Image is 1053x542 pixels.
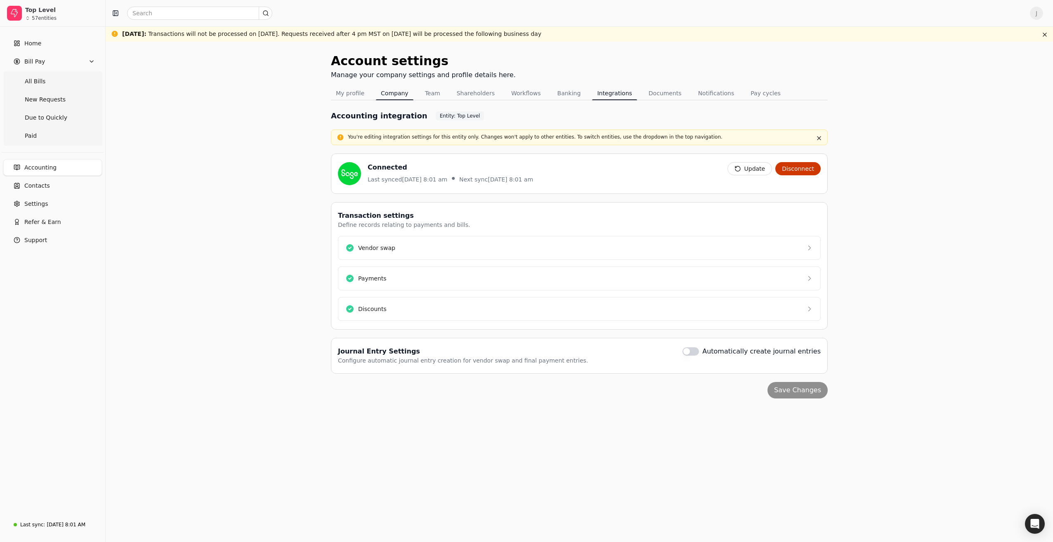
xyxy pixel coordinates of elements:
div: Vendor swap [358,244,395,252]
div: Transaction settings [338,211,470,221]
button: Team [420,87,445,100]
div: Configure automatic journal entry creation for vendor swap and final payment entries. [338,356,588,365]
a: All Bills [5,73,100,90]
a: Home [3,35,102,52]
a: New Requests [5,91,100,108]
div: Define records relating to payments and bills. [338,221,470,229]
span: [DATE] : [122,31,146,37]
div: Last synced [DATE] 8:01 am Next sync [DATE] 8:01 am [368,172,533,185]
button: Discounts [338,297,821,321]
div: Connected [368,163,533,172]
span: Home [24,39,41,48]
button: Bill Pay [3,53,102,70]
div: 57 entities [32,16,57,21]
div: [DATE] 8:01 AM [47,521,85,528]
button: Integrations [592,87,637,100]
nav: Tabs [331,87,828,100]
input: Search [127,7,272,20]
button: Disconnect [775,162,821,175]
button: Company [376,87,413,100]
div: Last sync: [20,521,45,528]
div: Discounts [358,305,387,313]
h1: Accounting integration [331,110,427,121]
div: Transactions will not be processed on [DATE]. Requests received after 4 pm MST on [DATE] will be ... [122,30,541,38]
span: Paid [25,132,37,140]
div: Top Level [25,6,98,14]
a: Settings [3,196,102,212]
a: Last sync:[DATE] 8:01 AM [3,517,102,532]
a: Contacts [3,177,102,194]
button: My profile [331,87,369,100]
span: Accounting [24,163,57,172]
button: J [1030,7,1043,20]
div: Manage your company settings and profile details here. [331,70,516,80]
span: New Requests [25,95,66,104]
div: Account settings [331,52,516,70]
span: Contacts [24,181,50,190]
div: Open Intercom Messenger [1025,514,1045,534]
button: Shareholders [452,87,500,100]
span: Support [24,236,47,245]
span: • [451,174,456,184]
span: Entity: Top Level [440,112,480,120]
button: Payments [338,266,821,290]
a: Paid [5,127,100,144]
button: Notifications [693,87,739,100]
button: Documents [644,87,687,100]
a: Accounting [3,159,102,176]
button: Update [727,162,772,175]
button: Automatically create journal entries [682,347,699,356]
span: All Bills [25,77,45,86]
button: Support [3,232,102,248]
p: You're editing integration settings for this entity only. Changes won't apply to other entities. ... [348,133,811,141]
button: Vendor swap [338,236,821,260]
button: Workflows [506,87,546,100]
span: Settings [24,200,48,208]
button: Pay cycles [746,87,786,100]
label: Automatically create journal entries [702,346,821,356]
div: Journal Entry Settings [338,346,588,356]
div: Payments [358,274,387,283]
span: Refer & Earn [24,218,61,226]
button: Refer & Earn [3,214,102,230]
span: Due to Quickly [25,113,67,122]
span: Bill Pay [24,57,45,66]
button: Banking [552,87,586,100]
a: Due to Quickly [5,109,100,126]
